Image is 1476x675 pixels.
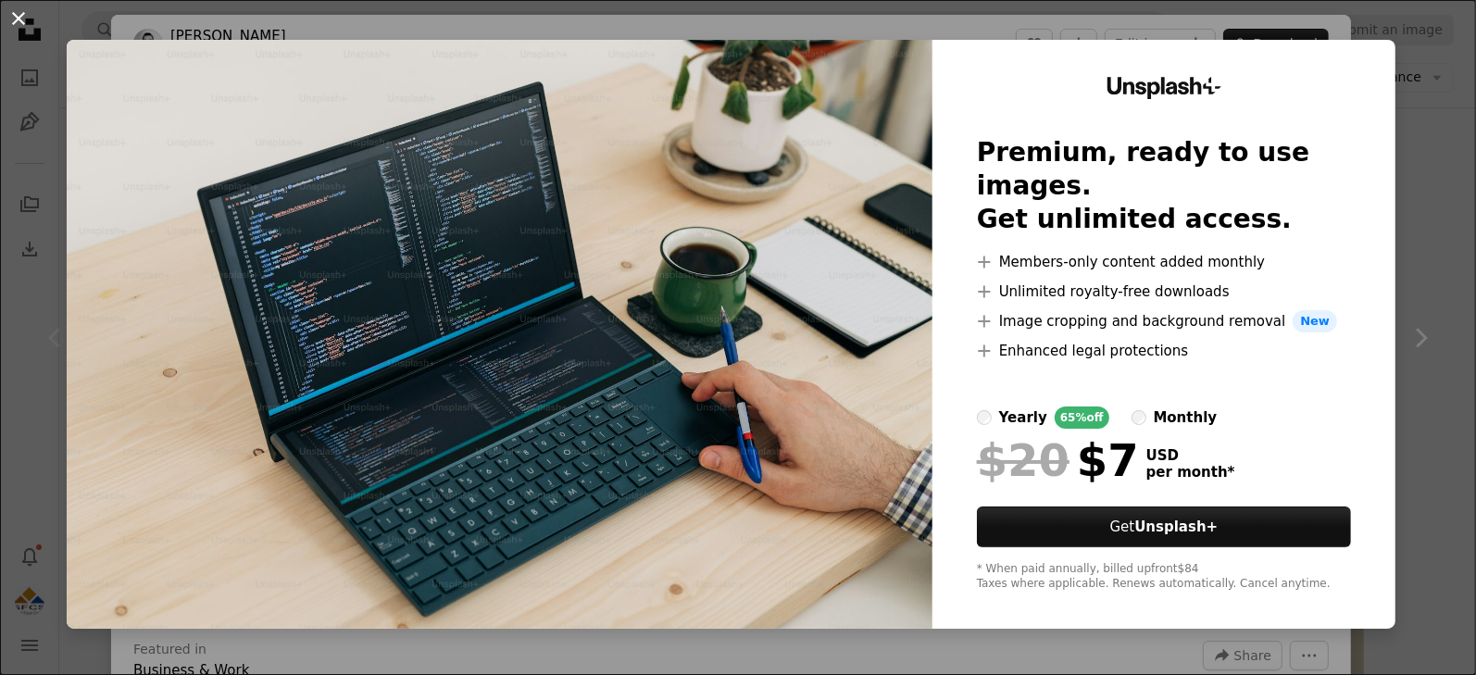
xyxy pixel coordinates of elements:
li: Unlimited royalty-free downloads [977,281,1351,303]
span: $20 [977,436,1069,484]
input: yearly65%off [977,410,992,425]
li: Image cropping and background removal [977,310,1351,332]
input: monthly [1132,410,1146,425]
div: yearly [999,406,1047,429]
div: 65% off [1055,406,1109,429]
h2: Premium, ready to use images. Get unlimited access. [977,136,1351,236]
li: Enhanced legal protections [977,340,1351,362]
span: New [1293,310,1337,332]
div: * When paid annually, billed upfront $84 Taxes where applicable. Renews automatically. Cancel any... [977,562,1351,592]
div: monthly [1154,406,1218,429]
a: GetUnsplash+ [977,506,1351,547]
strong: Unsplash+ [1134,519,1218,535]
li: Members-only content added monthly [977,251,1351,273]
div: $7 [977,436,1139,484]
span: USD [1146,447,1235,464]
span: per month * [1146,464,1235,481]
